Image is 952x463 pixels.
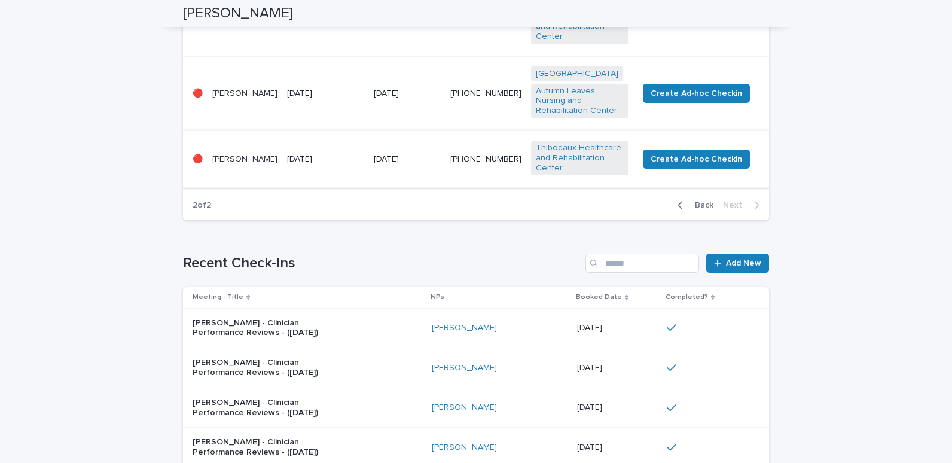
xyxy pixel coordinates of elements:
p: 🔴 [193,154,203,165]
span: Add New [726,259,761,267]
p: [DATE] [374,89,440,99]
p: [DATE] [577,440,605,453]
h2: [PERSON_NAME] [183,5,293,22]
button: Next [718,200,769,211]
button: Create Ad-hoc Checkin [643,150,750,169]
p: [DATE] [287,89,364,99]
a: [PERSON_NAME] [432,323,497,333]
p: [DATE] [577,361,605,373]
p: [PERSON_NAME] - Clinician Performance Reviews - ([DATE]) [193,318,342,339]
span: Create Ad-hoc Checkin [651,87,742,99]
span: Create Ad-hoc Checkin [651,153,742,165]
tr: 🔴[PERSON_NAME][DATE][DATE][PHONE_NUMBER]Thibodaux Healthcare and Rehabilitation Center Create Ad-... [183,130,769,187]
p: [PERSON_NAME] [212,89,277,99]
p: [PERSON_NAME] [212,154,277,165]
p: [PERSON_NAME] - Clinician Performance Reviews - ([DATE]) [193,398,342,418]
a: [PHONE_NUMBER] [450,155,521,163]
a: [PHONE_NUMBER] [450,89,521,98]
tr: [PERSON_NAME] - Clinician Performance Reviews - ([DATE])[PERSON_NAME] [DATE][DATE] [183,308,769,348]
a: Add New [706,254,769,273]
h1: Recent Check-Ins [183,255,581,272]
a: [GEOGRAPHIC_DATA] [536,69,618,79]
a: [PERSON_NAME] [432,363,497,373]
p: [DATE] [577,321,605,333]
a: Autumn Leaves Nursing and Rehabilitation Center [536,86,624,116]
p: [DATE] [577,400,605,413]
p: [PERSON_NAME] - Clinician Performance Reviews - ([DATE]) [193,437,342,458]
p: 2 of 2 [183,191,221,220]
p: Completed? [666,291,708,304]
p: Meeting - Title [193,291,243,304]
a: [PERSON_NAME] [432,443,497,453]
tr: [PERSON_NAME] - Clinician Performance Reviews - ([DATE])[PERSON_NAME] [DATE][DATE] [183,388,769,428]
p: NPs [431,291,444,304]
button: Create Ad-hoc Checkin [643,84,750,103]
p: [DATE] [374,154,440,165]
a: Thibodaux Healthcare and Rehabilitation Center [536,143,624,173]
button: Back [668,200,718,211]
input: Search [585,254,699,273]
p: Booked Date [576,291,622,304]
p: [PERSON_NAME] - Clinician Performance Reviews - ([DATE]) [193,358,342,378]
p: 🔴 [193,89,203,99]
p: [DATE] [287,154,364,165]
a: [PERSON_NAME] [432,403,497,413]
tr: 🔴[PERSON_NAME][DATE][DATE][PHONE_NUMBER][GEOGRAPHIC_DATA] Autumn Leaves Nursing and Rehabilitatio... [183,56,769,130]
span: Back [688,201,713,209]
span: Next [723,201,749,209]
tr: [PERSON_NAME] - Clinician Performance Reviews - ([DATE])[PERSON_NAME] [DATE][DATE] [183,348,769,388]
